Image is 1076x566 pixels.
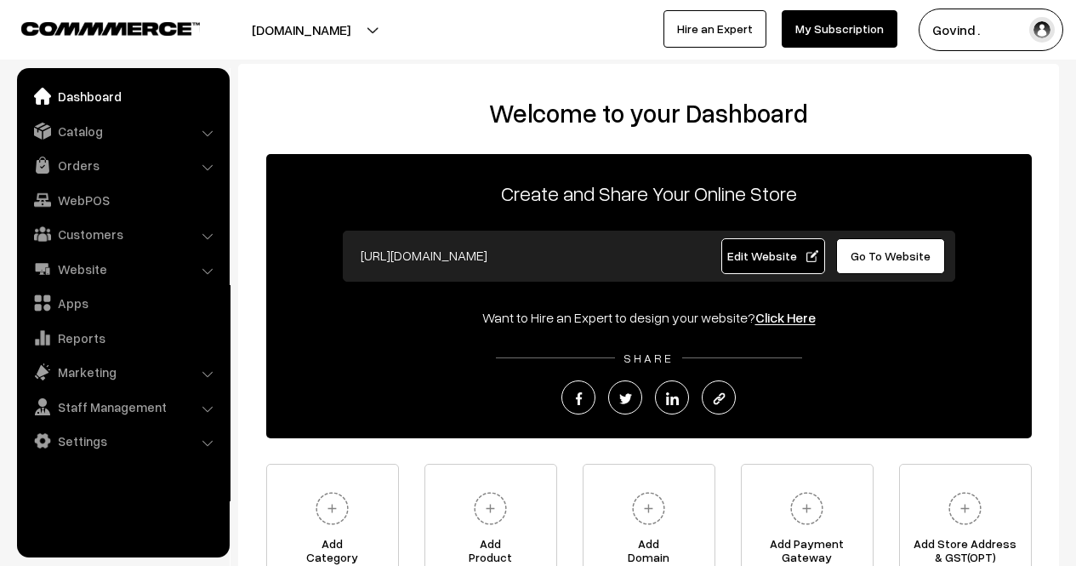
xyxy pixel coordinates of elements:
a: Apps [21,288,224,318]
a: Go To Website [836,238,946,274]
a: Click Here [755,309,816,326]
a: Orders [21,150,224,180]
a: Staff Management [21,392,224,422]
a: Customers [21,219,224,249]
a: Reports [21,323,224,353]
div: Want to Hire an Expert to design your website? [266,307,1032,328]
a: Hire an Expert [663,10,766,48]
a: Marketing [21,357,224,387]
a: WebPOS [21,185,224,215]
a: Website [21,254,224,284]
a: COMMMERCE [21,17,170,37]
img: user [1029,17,1055,43]
h2: Welcome to your Dashboard [255,98,1042,129]
img: plus.svg [467,485,514,532]
button: [DOMAIN_NAME] [192,9,410,51]
a: Settings [21,426,224,456]
a: My Subscription [782,10,897,48]
span: Go To Website [851,249,931,263]
a: Catalog [21,116,224,146]
img: plus.svg [625,485,672,532]
img: plus.svg [309,485,356,532]
p: Create and Share Your Online Store [266,178,1032,209]
span: Edit Website [727,249,818,263]
span: SHARE [615,351,682,365]
a: Dashboard [21,81,224,111]
a: Edit Website [721,238,825,274]
img: COMMMERCE [21,22,200,35]
img: plus.svg [783,485,830,532]
img: plus.svg [942,485,988,532]
button: Govind . [919,9,1063,51]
